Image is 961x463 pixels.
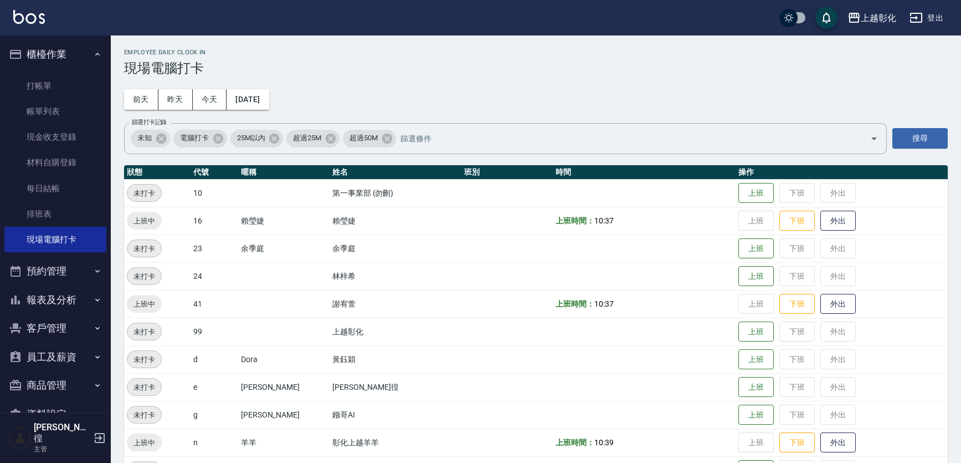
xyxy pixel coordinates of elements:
span: 10:37 [594,299,614,308]
button: 外出 [820,211,856,231]
button: 前天 [124,89,158,110]
button: 上班 [738,377,774,398]
th: 操作 [736,165,948,180]
a: 現場電腦打卡 [4,227,106,252]
td: n [191,429,238,456]
b: 上班時間： [556,299,594,308]
td: 余季庭 [238,235,330,262]
button: 上班 [738,405,774,425]
button: 上越彰化 [843,7,901,29]
img: Logo [13,10,45,24]
a: 每日結帳 [4,176,106,201]
button: 上班 [738,349,774,370]
span: 上班中 [127,298,162,310]
td: d [191,345,238,373]
td: 羊羊 [238,429,330,456]
a: 排班表 [4,201,106,227]
th: 班別 [461,165,553,180]
span: 未打卡 [127,381,161,393]
span: 10:39 [594,438,614,447]
span: 未打卡 [127,243,161,255]
td: g [191,401,238,429]
td: e [191,373,238,401]
td: 16 [191,207,238,235]
td: 99 [191,318,238,345]
span: 電腦打卡 [173,133,215,144]
b: 上班時間： [556,216,594,225]
button: 資料設定 [4,400,106,429]
span: 未知 [131,133,158,144]
th: 時間 [553,165,736,180]
span: 未打卡 [127,187,161,199]
button: 外出 [820,433,856,453]
td: 彰化上越羊羊 [330,429,461,456]
button: 昨天 [158,89,193,110]
h5: [PERSON_NAME]徨 [34,422,90,444]
span: 未打卡 [127,271,161,282]
div: 上越彰化 [861,11,896,25]
button: 預約管理 [4,257,106,286]
button: 外出 [820,294,856,314]
td: 10 [191,179,238,207]
td: 賴瑩婕 [238,207,330,235]
a: 現金收支登錄 [4,124,106,150]
td: 上越彰化 [330,318,461,345]
input: 篩選條件 [398,129,851,148]
span: 25M以內 [230,133,272,144]
button: Open [865,130,883,147]
button: 登出 [905,8,948,28]
div: 25M以內 [230,130,284,147]
span: 超過50M [343,133,384,144]
button: [DATE] [227,89,269,110]
p: 主管 [34,444,90,454]
button: 商品管理 [4,371,106,400]
img: Person [9,427,31,449]
button: 上班 [738,266,774,287]
button: 櫃檯作業 [4,40,106,69]
span: 未打卡 [127,354,161,365]
button: 今天 [193,89,227,110]
span: 未打卡 [127,409,161,421]
button: 下班 [779,211,815,231]
div: 未知 [131,130,170,147]
td: 鏹哥AI [330,401,461,429]
th: 狀態 [124,165,191,180]
h3: 現場電腦打卡 [124,60,948,76]
td: 林梓希 [330,262,461,290]
td: 24 [191,262,238,290]
td: 41 [191,290,238,318]
button: 下班 [779,433,815,453]
td: [PERSON_NAME]徨 [330,373,461,401]
td: 黃鈺穎 [330,345,461,373]
div: 超過50M [343,130,396,147]
span: 上班中 [127,437,162,449]
td: [PERSON_NAME] [238,373,330,401]
button: 員工及薪資 [4,343,106,372]
a: 帳單列表 [4,99,106,124]
button: 客戶管理 [4,314,106,343]
td: 余季庭 [330,235,461,262]
td: 謝宥萱 [330,290,461,318]
label: 篩選打卡記錄 [132,118,167,126]
b: 上班時間： [556,438,594,447]
button: 下班 [779,294,815,314]
th: 暱稱 [238,165,330,180]
div: 超過25M [286,130,340,147]
span: 10:37 [594,216,614,225]
td: 第一事業部 (勿刪) [330,179,461,207]
td: Dora [238,345,330,373]
th: 姓名 [330,165,461,180]
button: save [815,7,837,29]
h2: Employee Daily Clock In [124,49,948,56]
td: [PERSON_NAME] [238,401,330,429]
a: 材料自購登錄 [4,150,106,175]
th: 代號 [191,165,238,180]
button: 報表及分析 [4,286,106,314]
a: 打帳單 [4,73,106,99]
td: 23 [191,235,238,262]
button: 搜尋 [892,128,948,149]
button: 上班 [738,183,774,203]
button: 上班 [738,322,774,342]
span: 超過25M [286,133,328,144]
button: 上班 [738,238,774,259]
